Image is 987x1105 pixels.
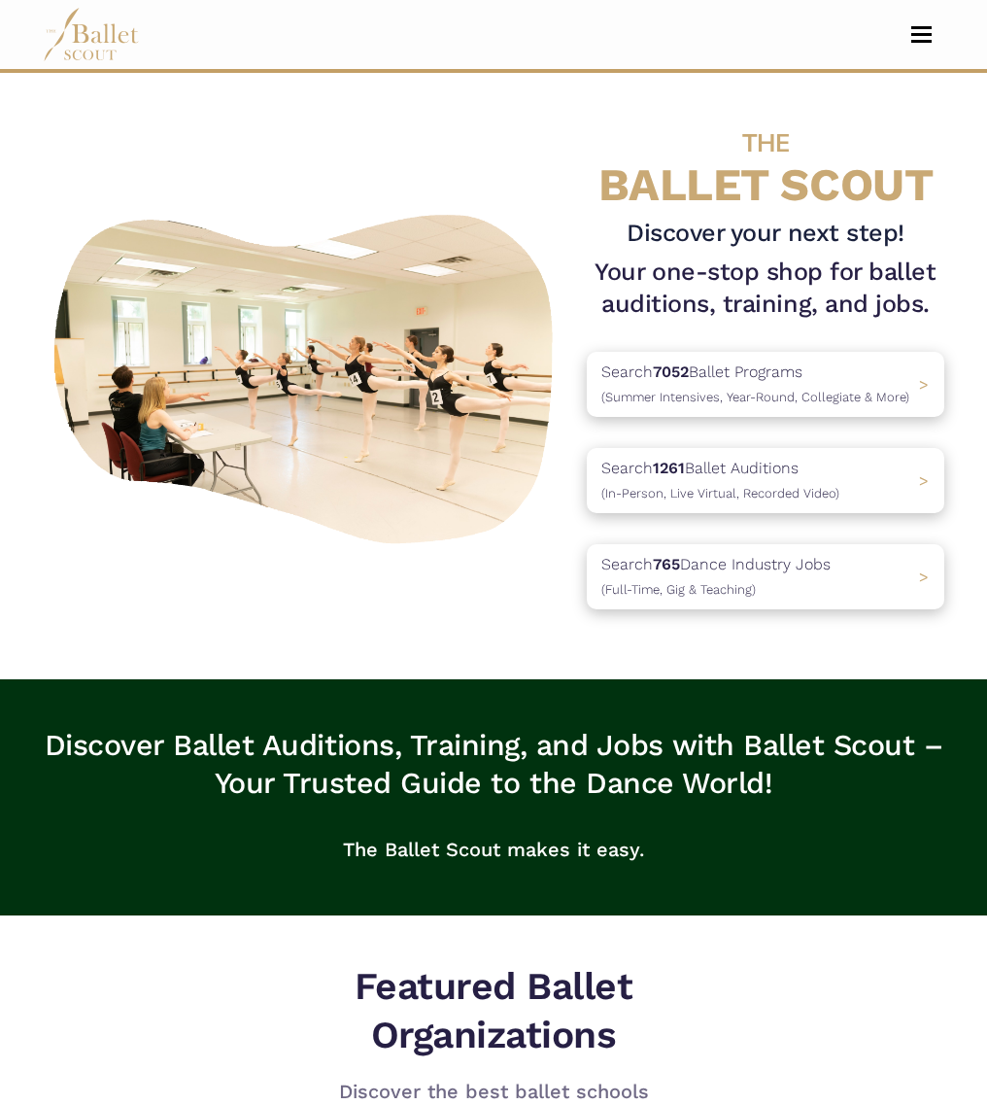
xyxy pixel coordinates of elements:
[587,112,944,210] h4: BALLET SCOUT
[919,375,929,394] span: >
[742,127,790,157] span: THE
[653,459,685,477] b: 1261
[601,360,909,409] p: Search Ballet Programs
[601,456,839,505] p: Search Ballet Auditions
[601,486,839,501] span: (In-Person, Live Virtual, Recorded Video)
[43,726,944,803] h3: Discover Ballet Auditions, Training, and Jobs with Ballet Scout – Your Trusted Guide to the Dance...
[653,363,689,381] b: 7052
[587,448,944,513] a: Search1261Ballet Auditions(In-Person, Live Virtual, Recorded Video) >
[899,25,944,44] button: Toggle navigation
[587,257,944,320] h1: Your one-stop shop for ballet auditions, training, and jobs.
[587,218,944,250] h3: Discover your next step!
[601,390,909,404] span: (Summer Intensives, Year-Round, Collegiate & More)
[276,962,711,1060] h5: Featured Ballet Organizations
[43,818,944,881] p: The Ballet Scout makes it easy.
[587,352,944,417] a: Search7052Ballet Programs(Summer Intensives, Year-Round, Collegiate & More)>
[919,471,929,490] span: >
[919,568,929,586] span: >
[653,555,680,573] b: 765
[587,544,944,609] a: Search765Dance Industry Jobs(Full-Time, Gig & Teaching) >
[43,199,571,552] img: A group of ballerinas talking to each other in a ballet studio
[601,582,756,597] span: (Full-Time, Gig & Teaching)
[601,552,831,602] p: Search Dance Industry Jobs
